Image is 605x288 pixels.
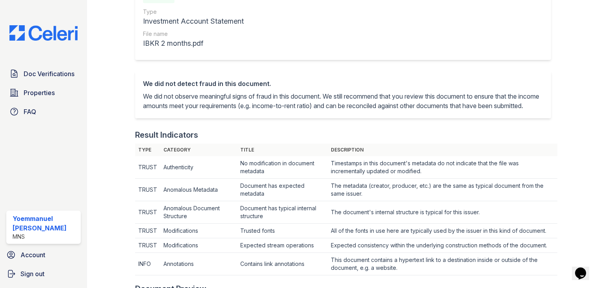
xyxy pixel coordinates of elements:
div: Investment Account Statement [143,16,244,27]
td: This document contains a hypertext link to a destination inside or outside of the document, e.g. ... [328,253,557,275]
th: Title [237,144,328,156]
span: Account [20,250,45,260]
img: CE_Logo_Blue-a8612792a0a2168367f1c8372b55b34899dd931a85d93a1a3d3e32e68fde9ad4.png [3,25,84,41]
td: Timestamps in this document's metadata do not indicate that the file was incrementally updated or... [328,156,557,179]
td: Document has typical internal structure [237,201,328,224]
div: Result Indicators [135,129,198,140]
td: TRUST [135,238,160,253]
div: We did not detect fraud in this document. [143,79,543,88]
span: Doc Verifications [24,69,74,79]
a: Properties [6,85,81,101]
p: We did not observe meaningful signs of fraud in this document. We still recommend that you review... [143,92,543,110]
td: TRUST [135,224,160,238]
a: Doc Verifications [6,66,81,82]
td: INFO [135,253,160,275]
span: Properties [24,88,55,97]
iframe: chat widget [572,256,597,280]
td: Trusted fonts [237,224,328,238]
th: Description [328,144,557,156]
td: Expected consistency within the underlying construction methods of the document. [328,238,557,253]
td: Document has expected metadata [237,179,328,201]
td: TRUST [135,179,160,201]
a: FAQ [6,104,81,120]
div: File name [143,30,244,38]
div: Yoemmanuel [PERSON_NAME] [13,214,78,233]
div: IBKR 2 months.pdf [143,38,244,49]
td: Anomalous Document Structure [160,201,237,224]
td: Modifications [160,238,237,253]
td: All of the fonts in use here are typically used by the issuer in this kind of document. [328,224,557,238]
a: Account [3,247,84,263]
td: Anomalous Metadata [160,179,237,201]
span: FAQ [24,107,36,116]
td: Modifications [160,224,237,238]
th: Category [160,144,237,156]
td: Annotations [160,253,237,275]
div: Type [143,8,244,16]
td: TRUST [135,201,160,224]
span: Sign out [20,269,45,279]
td: The metadata (creator, producer, etc.) are the same as typical document from the same issuer. [328,179,557,201]
td: Contains link annotations [237,253,328,275]
td: Authenticity [160,156,237,179]
td: The document's internal structure is typical for this issuer. [328,201,557,224]
th: Type [135,144,160,156]
div: MNS [13,233,78,241]
td: No modification in document metadata [237,156,328,179]
td: TRUST [135,156,160,179]
a: Sign out [3,266,84,282]
td: Expected stream operations [237,238,328,253]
